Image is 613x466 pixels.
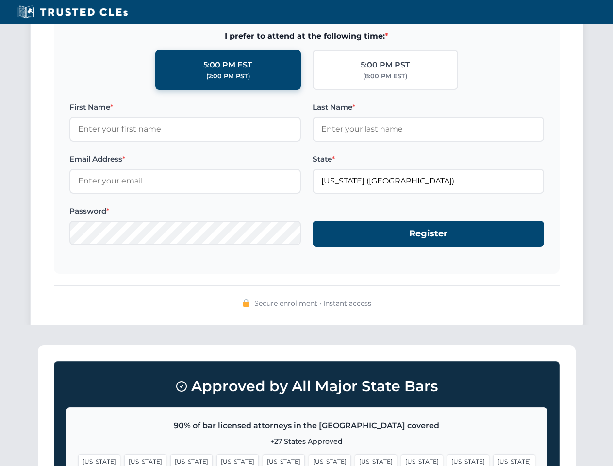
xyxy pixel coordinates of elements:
[313,153,544,165] label: State
[313,169,544,193] input: Florida (FL)
[203,59,252,71] div: 5:00 PM EST
[361,59,410,71] div: 5:00 PM PST
[254,298,371,309] span: Secure enrollment • Instant access
[78,419,535,432] p: 90% of bar licensed attorneys in the [GEOGRAPHIC_DATA] covered
[206,71,250,81] div: (2:00 PM PST)
[242,299,250,307] img: 🔒
[69,153,301,165] label: Email Address
[313,101,544,113] label: Last Name
[69,30,544,43] span: I prefer to attend at the following time:
[66,373,547,399] h3: Approved by All Major State Bars
[69,169,301,193] input: Enter your email
[15,5,131,19] img: Trusted CLEs
[313,221,544,247] button: Register
[313,117,544,141] input: Enter your last name
[69,117,301,141] input: Enter your first name
[69,101,301,113] label: First Name
[363,71,407,81] div: (8:00 PM EST)
[78,436,535,447] p: +27 States Approved
[69,205,301,217] label: Password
